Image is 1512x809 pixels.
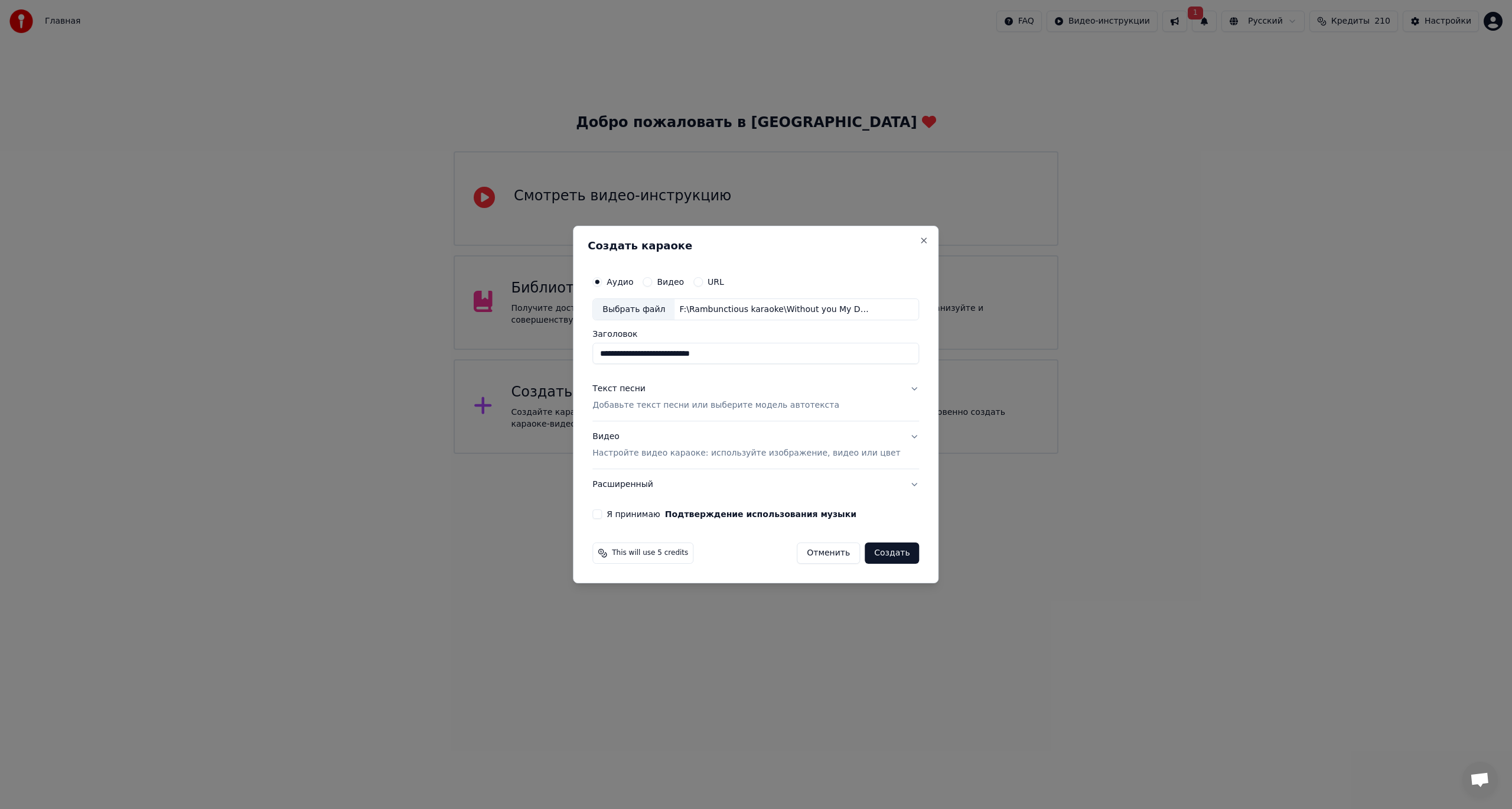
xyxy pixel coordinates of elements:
[592,422,919,469] button: ВидеоНастройте видео караоке: используйте изображение, видео или цвет
[588,241,924,251] h2: Создать караоке
[592,447,900,459] p: Настройте видео караоке: используйте изображение, видео или цвет
[592,330,919,339] label: Заголовок
[592,431,900,460] div: Видео
[592,374,919,421] button: Текст песниДобавьте текст песни или выберите модель автотекста
[797,542,860,564] button: Отменить
[607,278,633,286] label: Аудио
[593,299,674,320] div: Выбрать файл
[665,510,856,518] button: Я принимаю
[612,548,688,558] span: This will use 5 credits
[657,278,684,286] label: Видео
[592,469,919,500] button: Расширенный
[592,384,646,395] div: Текст песни
[865,542,919,564] button: Создать
[607,510,856,518] label: Я принимаю
[592,400,839,412] p: Добавьте текст песни или выберите модель автотекста
[708,278,724,286] label: URL
[674,304,875,316] div: F:\Rambunctious karaoke\Without you My Darkest Days\My_Darkest_Days_-_Without_You_62895867.mp3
